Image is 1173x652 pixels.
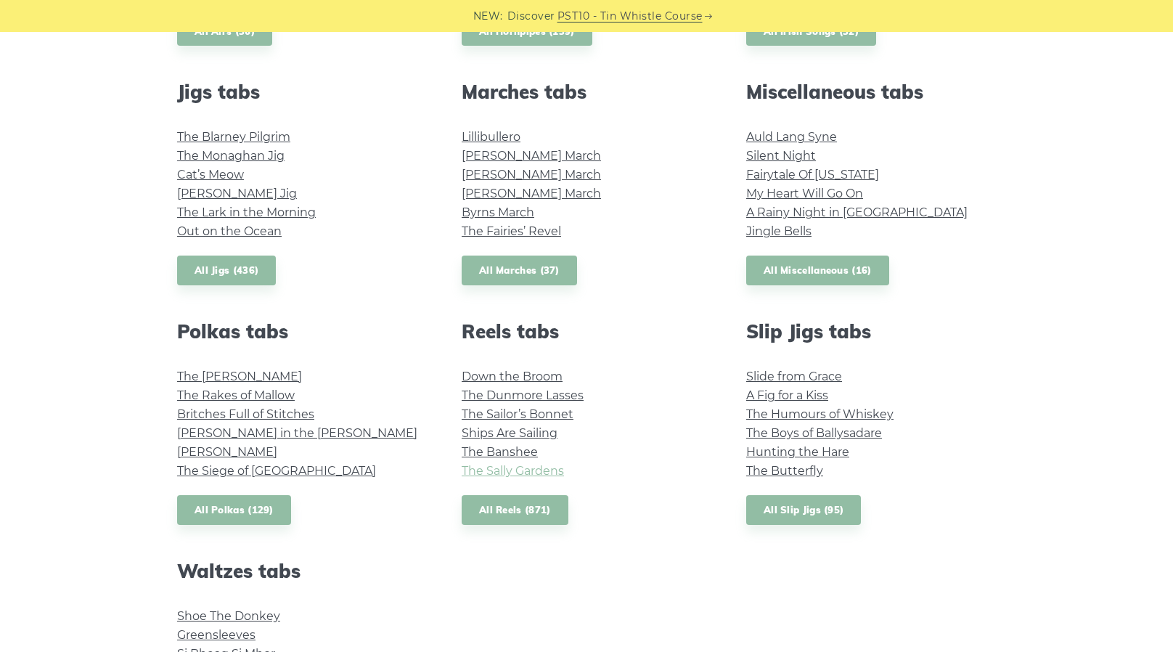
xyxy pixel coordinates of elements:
a: Down the Broom [462,370,563,383]
a: The Rakes of Mallow [177,388,295,402]
a: The [PERSON_NAME] [177,370,302,383]
h2: Waltzes tabs [177,560,427,582]
a: All Miscellaneous (16) [746,256,889,285]
a: The Lark in the Morning [177,205,316,219]
h2: Slip Jigs tabs [746,320,996,343]
a: [PERSON_NAME] March [462,168,601,182]
a: Silent Night [746,149,816,163]
h2: Reels tabs [462,320,711,343]
a: All Reels (871) [462,495,568,525]
a: Jingle Bells [746,224,812,238]
a: All Marches (37) [462,256,577,285]
a: [PERSON_NAME] Jig [177,187,297,200]
h2: Marches tabs [462,81,711,103]
a: The Sailor’s Bonnet [462,407,573,421]
a: Fairytale Of [US_STATE] [746,168,879,182]
a: All Slip Jigs (95) [746,495,861,525]
span: NEW: [473,8,503,25]
a: The Banshee [462,445,538,459]
a: [PERSON_NAME] [177,445,277,459]
a: The Siege of [GEOGRAPHIC_DATA] [177,464,376,478]
a: A Rainy Night in [GEOGRAPHIC_DATA] [746,205,968,219]
a: All Polkas (129) [177,495,291,525]
a: Cat’s Meow [177,168,244,182]
a: The Boys of Ballysadare [746,426,882,440]
a: Britches Full of Stitches [177,407,314,421]
a: The Fairies’ Revel [462,224,561,238]
a: Lillibullero [462,130,520,144]
a: [PERSON_NAME] March [462,149,601,163]
a: The Humours of Whiskey [746,407,894,421]
h2: Polkas tabs [177,320,427,343]
a: The Sally Gardens [462,464,564,478]
a: Byrns March [462,205,534,219]
a: Greensleeves [177,628,256,642]
a: Hunting the Hare [746,445,849,459]
a: Auld Lang Syne [746,130,837,144]
a: Ships Are Sailing [462,426,557,440]
h2: Jigs tabs [177,81,427,103]
h2: Miscellaneous tabs [746,81,996,103]
a: [PERSON_NAME] March [462,187,601,200]
a: PST10 - Tin Whistle Course [557,8,703,25]
a: The Dunmore Lasses [462,388,584,402]
a: Shoe The Donkey [177,609,280,623]
a: Slide from Grace [746,370,842,383]
a: [PERSON_NAME] in the [PERSON_NAME] [177,426,417,440]
a: A Fig for a Kiss [746,388,828,402]
a: Out on the Ocean [177,224,282,238]
a: All Jigs (436) [177,256,276,285]
span: Discover [507,8,555,25]
a: The Monaghan Jig [177,149,285,163]
a: My Heart Will Go On [746,187,863,200]
a: The Blarney Pilgrim [177,130,290,144]
a: The Butterfly [746,464,823,478]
